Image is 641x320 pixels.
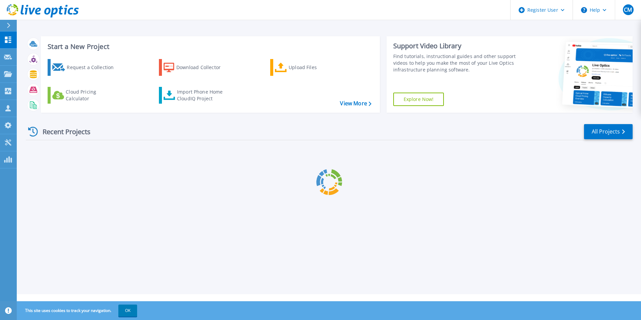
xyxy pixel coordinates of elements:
[66,89,119,102] div: Cloud Pricing Calculator
[159,59,234,76] a: Download Collector
[289,61,342,74] div: Upload Files
[48,43,371,50] h3: Start a New Project
[624,7,632,12] span: CM
[176,61,230,74] div: Download Collector
[393,42,519,50] div: Support Video Library
[584,124,633,139] a: All Projects
[393,93,444,106] a: Explore Now!
[340,100,371,107] a: View More
[26,123,100,140] div: Recent Projects
[18,305,137,317] span: This site uses cookies to track your navigation.
[48,87,122,104] a: Cloud Pricing Calculator
[48,59,122,76] a: Request a Collection
[67,61,120,74] div: Request a Collection
[270,59,345,76] a: Upload Files
[118,305,137,317] button: OK
[393,53,519,73] div: Find tutorials, instructional guides and other support videos to help you make the most of your L...
[177,89,229,102] div: Import Phone Home CloudIQ Project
